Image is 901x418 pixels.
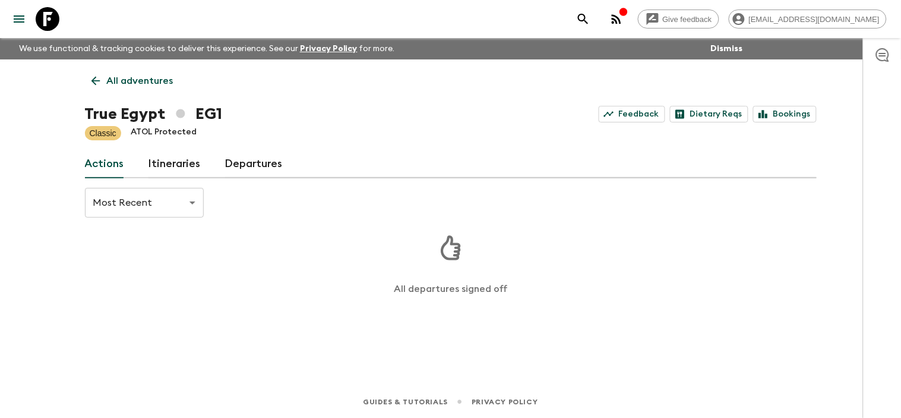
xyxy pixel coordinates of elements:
[599,106,665,122] a: Feedback
[225,150,283,178] a: Departures
[742,15,886,24] span: [EMAIL_ADDRESS][DOMAIN_NAME]
[14,38,400,59] p: We use functional & tracking cookies to deliver this experience. See our for more.
[670,106,748,122] a: Dietary Reqs
[300,45,358,53] a: Privacy Policy
[85,186,204,219] div: Most Recent
[85,69,180,93] a: All adventures
[107,74,173,88] p: All adventures
[363,395,448,408] a: Guides & Tutorials
[90,127,116,139] p: Classic
[148,150,201,178] a: Itineraries
[753,106,817,122] a: Bookings
[472,395,538,408] a: Privacy Policy
[394,283,507,295] p: All departures signed off
[85,102,222,126] h1: True Egypt EG1
[7,7,31,31] button: menu
[638,10,719,29] a: Give feedback
[729,10,887,29] div: [EMAIL_ADDRESS][DOMAIN_NAME]
[656,15,719,24] span: Give feedback
[571,7,595,31] button: search adventures
[131,126,197,140] p: ATOL Protected
[708,40,746,57] button: Dismiss
[85,150,125,178] a: Actions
